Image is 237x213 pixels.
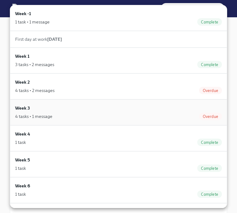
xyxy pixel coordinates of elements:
span: Complete [197,62,222,67]
a: Week 41 taskComplete [10,125,227,151]
h6: Week 4 [15,131,30,137]
a: Week 13 tasks • 2 messagesComplete [10,48,227,73]
span: First day at work [15,36,62,42]
span: Overdue [199,114,222,119]
a: Week 51 taskComplete [10,151,227,177]
span: Complete [197,166,222,171]
span: Overdue [199,88,222,93]
div: 4 tasks • 2 messages [15,87,55,94]
a: Week 34 tasks • 1 messageOverdue [10,99,227,125]
h6: Week 3 [15,105,30,111]
span: Complete [197,192,222,197]
div: 1 task [15,139,26,145]
span: Complete [197,20,222,24]
h6: Week 6 [15,182,30,189]
div: 4 tasks • 1 message [15,113,52,119]
div: 1 task • 1 message [15,19,50,25]
h6: Week 5 [15,157,30,163]
a: Week 24 tasks • 2 messagesOverdue [10,73,227,99]
div: 1 task [15,165,26,171]
h6: Week 1 [15,53,30,60]
h6: Week 2 [15,79,30,86]
div: 3 tasks • 2 messages [15,61,54,68]
h6: Week -1 [15,10,31,17]
div: 1 task [15,191,26,197]
span: Complete [197,140,222,145]
a: Week -11 task • 1 messageComplete [10,5,227,31]
strong: [DATE] [47,36,62,42]
a: Week 61 taskComplete [10,177,227,203]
